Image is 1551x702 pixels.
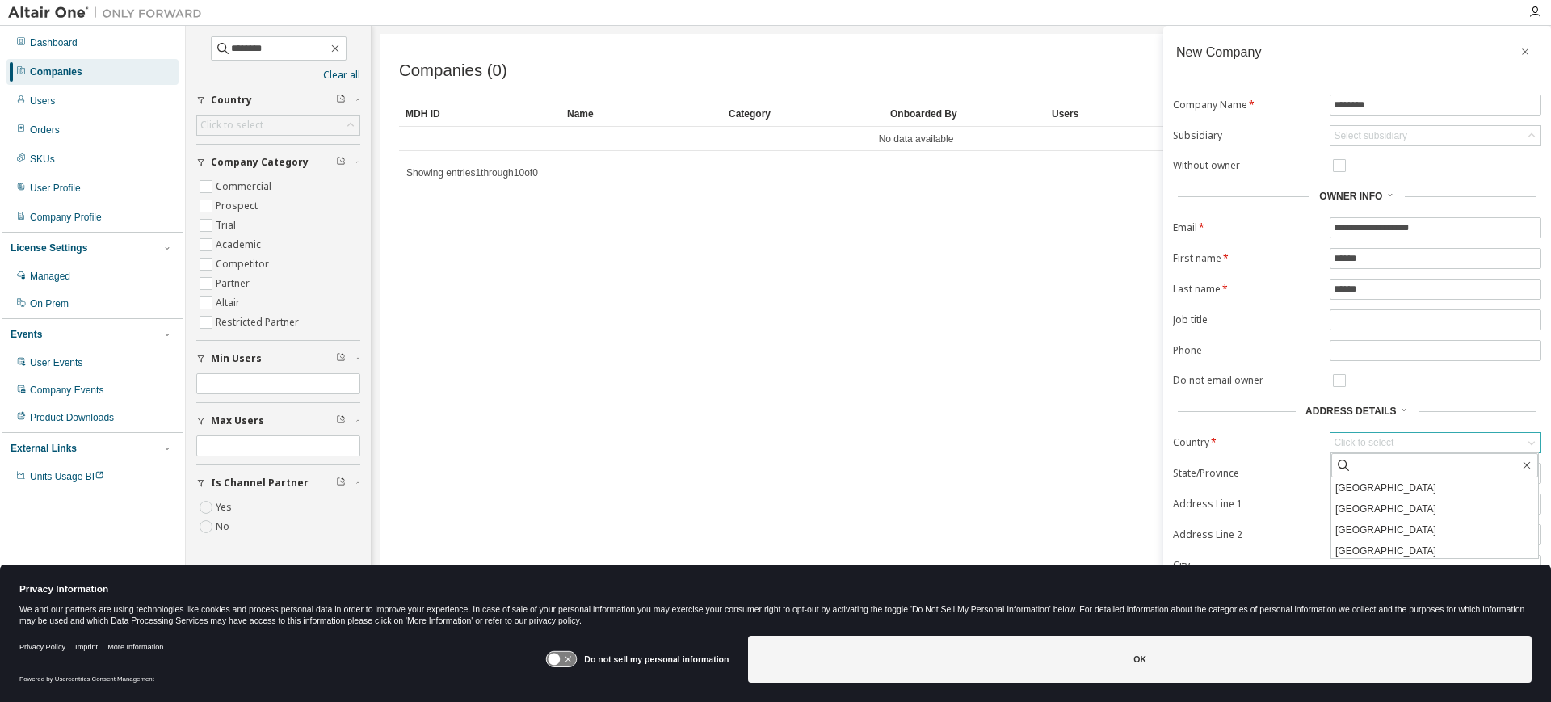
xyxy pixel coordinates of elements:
[1331,477,1538,498] li: [GEOGRAPHIC_DATA]
[216,498,235,517] label: Yes
[196,465,360,501] button: Is Channel Partner
[1330,126,1540,145] div: Select subsidiary
[216,254,272,274] label: Competitor
[1176,45,1261,58] div: New Company
[567,101,716,127] div: Name
[211,414,264,427] span: Max Users
[1173,374,1320,387] label: Do not email owner
[1052,101,1200,127] div: Users
[197,116,359,135] div: Click to select
[336,156,346,169] span: Clear filter
[11,242,87,254] div: License Settings
[1173,99,1320,111] label: Company Name
[211,352,262,365] span: Min Users
[216,196,261,216] label: Prospect
[216,313,302,332] label: Restricted Partner
[1173,467,1320,480] label: State/Province
[1173,159,1320,172] label: Without owner
[406,167,538,179] span: Showing entries 1 through 10 of 0
[1173,528,1320,541] label: Address Line 2
[1334,129,1407,142] div: Select subsidiary
[216,293,243,313] label: Altair
[336,94,346,107] span: Clear filter
[30,297,69,310] div: On Prem
[336,414,346,427] span: Clear filter
[196,341,360,376] button: Min Users
[399,127,1433,151] td: No data available
[1305,406,1396,417] span: Address Details
[216,177,275,196] label: Commercial
[30,411,114,424] div: Product Downloads
[11,328,42,341] div: Events
[30,65,82,78] div: Companies
[399,61,507,80] span: Companies (0)
[1330,433,1540,452] div: Click to select
[1173,252,1320,265] label: First name
[196,145,360,180] button: Company Category
[200,119,263,132] div: Click to select
[1319,191,1382,202] span: Owner Info
[1173,129,1320,142] label: Subsidiary
[30,182,81,195] div: User Profile
[216,274,253,293] label: Partner
[1173,283,1320,296] label: Last name
[211,156,309,169] span: Company Category
[729,101,877,127] div: Category
[216,216,239,235] label: Trial
[1331,519,1538,540] li: [GEOGRAPHIC_DATA]
[8,5,210,21] img: Altair One
[30,356,82,369] div: User Events
[336,477,346,490] span: Clear filter
[211,477,309,490] span: Is Channel Partner
[890,101,1039,127] div: Onboarded By
[30,270,70,283] div: Managed
[30,95,55,107] div: Users
[1173,313,1320,326] label: Job title
[1331,498,1538,519] li: [GEOGRAPHIC_DATA]
[196,82,360,118] button: Country
[216,517,233,536] label: No
[11,442,77,455] div: External Links
[1173,221,1320,234] label: Email
[1173,498,1320,511] label: Address Line 1
[196,69,360,82] a: Clear all
[1173,436,1320,449] label: Country
[30,384,103,397] div: Company Events
[1173,344,1320,357] label: Phone
[30,36,78,49] div: Dashboard
[30,211,102,224] div: Company Profile
[196,403,360,439] button: Max Users
[1173,559,1320,572] label: City
[211,94,252,107] span: Country
[30,153,55,166] div: SKUs
[216,235,264,254] label: Academic
[30,124,60,137] div: Orders
[30,471,104,482] span: Units Usage BI
[406,101,554,127] div: MDH ID
[1331,540,1538,561] li: [GEOGRAPHIC_DATA]
[336,352,346,365] span: Clear filter
[1334,436,1393,449] div: Click to select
